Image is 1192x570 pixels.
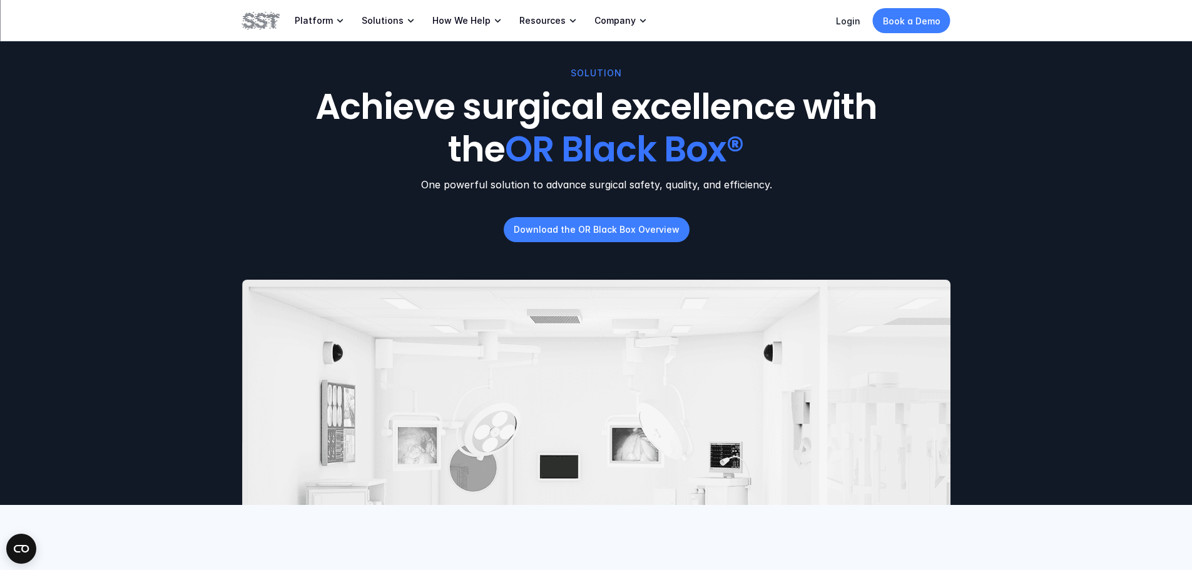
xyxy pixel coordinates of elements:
p: Book a Demo [883,14,940,28]
p: Solutions [362,15,404,26]
p: Download the OR Black Box Overview [513,223,679,236]
a: Book a Demo [873,8,950,33]
a: Login [836,16,860,26]
h1: Achieve surgical excellence with the [292,86,901,170]
p: Company [594,15,636,26]
span: OR Black Box® [505,125,744,174]
p: Resources [519,15,566,26]
img: SST logo [242,10,280,31]
a: Download the OR Black Box Overview [503,217,689,242]
button: Open CMP widget [6,534,36,564]
p: One powerful solution to advance surgical safety, quality, and efficiency. [242,177,950,192]
p: Platform [295,15,333,26]
p: How We Help [432,15,491,26]
p: SOLUTION [571,66,622,80]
